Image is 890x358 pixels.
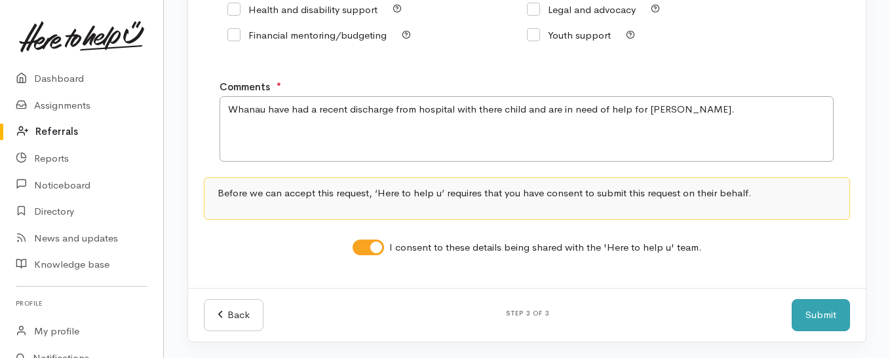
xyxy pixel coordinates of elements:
h6: Profile [16,295,147,312]
label: Financial mentoring/budgeting [227,30,387,40]
a: Back [204,299,263,331]
label: Comments [220,80,270,95]
sup: ● [277,79,281,88]
button: Submit [792,299,850,331]
p: Before we can accept this request, ‘Here to help u’ requires that you have consent to submit this... [218,186,836,201]
label: I consent to these details being shared with the 'Here to help u' team. [389,240,702,255]
h6: Step 3 of 3 [279,310,776,317]
label: Youth support [527,30,611,40]
label: Health and disability support [227,5,377,14]
label: Legal and advocacy [527,5,636,14]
